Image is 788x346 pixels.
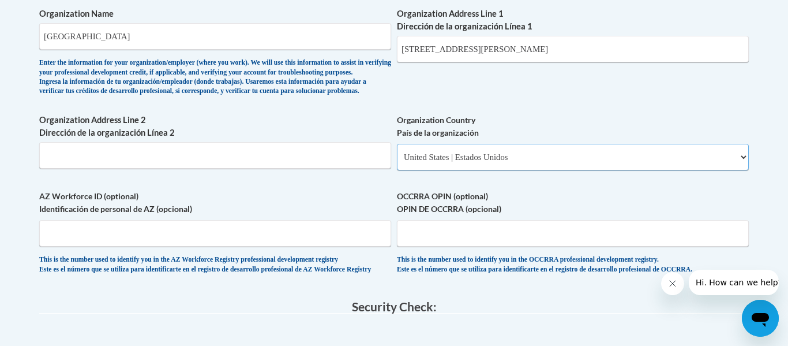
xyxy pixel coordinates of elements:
[742,300,779,337] iframe: Button to launch messaging window
[352,299,437,314] span: Security Check:
[397,255,749,274] div: This is the number used to identify you in the OCCRRA professional development registry. Este es ...
[397,114,749,139] label: Organization Country País de la organización
[397,190,749,215] label: OCCRRA OPIN (optional) OPIN DE OCCRRA (opcional)
[39,190,391,215] label: AZ Workforce ID (optional) Identificación de personal de AZ (opcional)
[661,272,684,295] iframe: Close message
[689,270,779,295] iframe: Message from company
[39,114,391,139] label: Organization Address Line 2 Dirección de la organización Línea 2
[397,36,749,62] input: Metadata input
[7,8,93,17] span: Hi. How can we help?
[39,58,391,96] div: Enter the information for your organization/employer (where you work). We will use this informati...
[39,8,391,20] label: Organization Name
[39,142,391,169] input: Metadata input
[39,23,391,50] input: Metadata input
[39,255,391,274] div: This is the number used to identify you in the AZ Workforce Registry professional development reg...
[397,8,749,33] label: Organization Address Line 1 Dirección de la organización Línea 1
